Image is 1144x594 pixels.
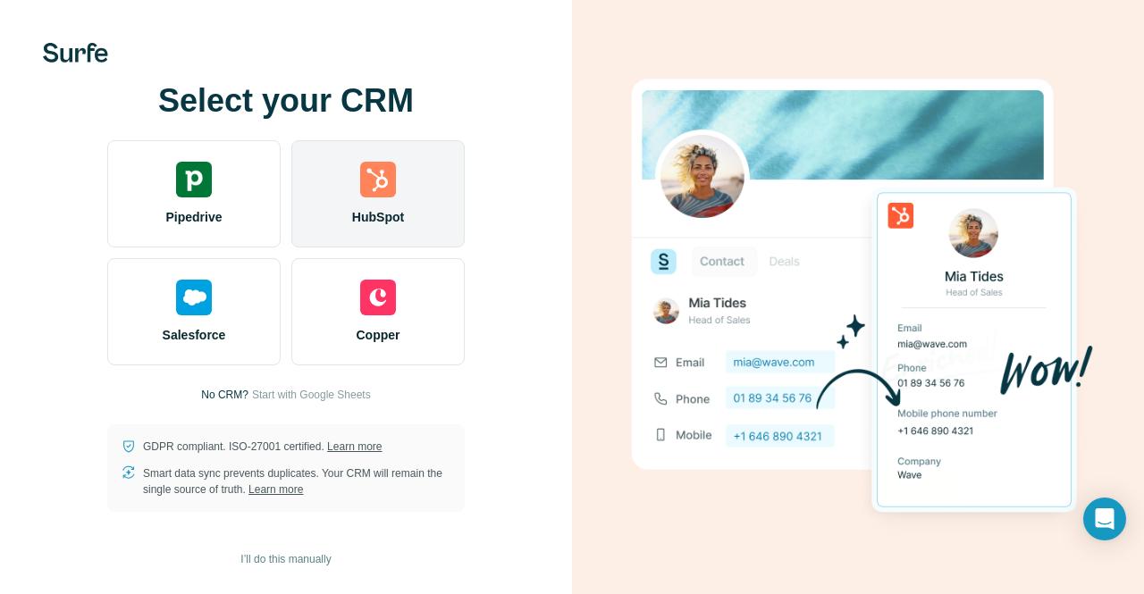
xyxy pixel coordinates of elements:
[176,162,212,197] img: pipedrive's logo
[360,162,396,197] img: hubspot's logo
[43,43,108,63] img: Surfe's logo
[201,387,248,403] p: No CRM?
[252,387,371,403] button: Start with Google Sheets
[143,439,382,455] p: GDPR compliant. ISO-27001 certified.
[228,546,343,573] button: I’ll do this manually
[327,440,382,453] a: Learn more
[622,53,1094,541] img: HUBSPOT image
[352,208,404,226] span: HubSpot
[1083,498,1126,540] div: Open Intercom Messenger
[163,326,226,344] span: Salesforce
[165,208,222,226] span: Pipedrive
[240,551,331,567] span: I’ll do this manually
[360,280,396,315] img: copper's logo
[357,326,400,344] span: Copper
[176,280,212,315] img: salesforce's logo
[248,483,303,496] a: Learn more
[107,83,465,119] h1: Select your CRM
[143,465,450,498] p: Smart data sync prevents duplicates. Your CRM will remain the single source of truth.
